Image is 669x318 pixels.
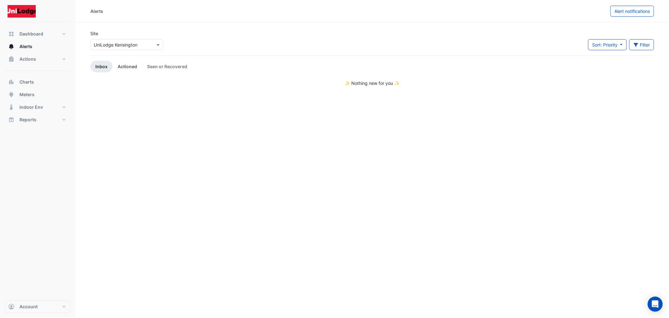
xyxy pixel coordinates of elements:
[5,28,70,40] button: Dashboard
[90,8,103,14] div: Alerts
[610,6,654,17] button: Alert notifications
[8,56,14,62] app-icon: Actions
[5,53,70,65] button: Actions
[588,39,627,50] button: Sort: Priority
[90,61,113,72] a: Inbox
[8,104,14,110] app-icon: Indoor Env
[8,117,14,123] app-icon: Reports
[8,91,14,98] app-icon: Meters
[142,61,192,72] a: Seen or Recovered
[5,76,70,88] button: Charts
[8,43,14,50] app-icon: Alerts
[8,79,14,85] app-icon: Charts
[19,79,34,85] span: Charts
[5,300,70,313] button: Account
[629,39,654,50] button: Filter
[8,5,36,18] img: Company Logo
[19,117,36,123] span: Reports
[90,80,654,86] div: ✨ Nothing new for you ✨
[5,40,70,53] button: Alerts
[19,91,35,98] span: Meters
[19,104,43,110] span: Indoor Env
[19,56,36,62] span: Actions
[19,304,38,310] span: Account
[5,113,70,126] button: Reports
[8,31,14,37] app-icon: Dashboard
[614,8,650,14] span: Alert notifications
[19,31,43,37] span: Dashboard
[592,42,618,47] span: Sort: Priority
[5,101,70,113] button: Indoor Env
[113,61,142,72] a: Actioned
[648,297,663,312] div: Open Intercom Messenger
[5,88,70,101] button: Meters
[19,43,32,50] span: Alerts
[90,30,98,37] label: Site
